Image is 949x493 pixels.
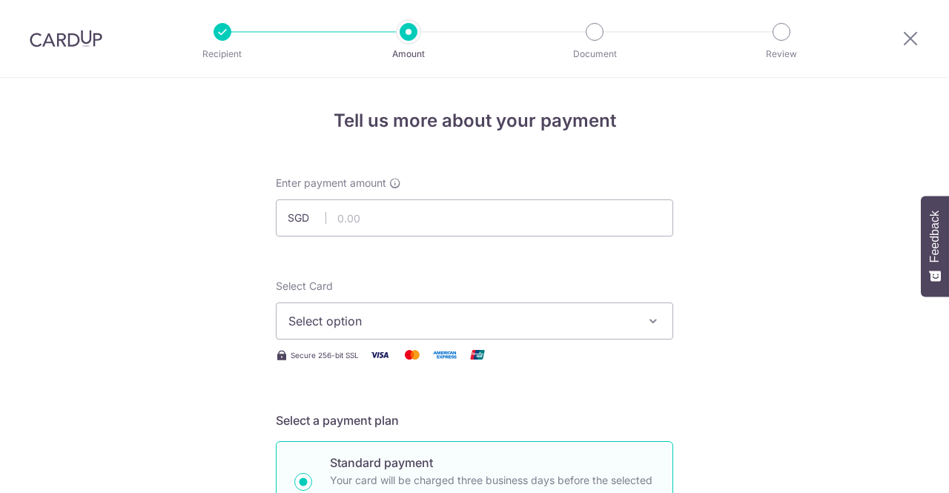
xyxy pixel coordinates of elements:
img: Union Pay [463,345,492,364]
iframe: Opens a widget where you can find more information [854,449,934,486]
p: Document [540,47,649,62]
span: Select option [288,312,634,330]
p: Review [727,47,836,62]
h4: Tell us more about your payment [276,107,673,134]
img: CardUp [30,30,102,47]
h5: Select a payment plan [276,411,673,429]
span: SGD [288,211,326,225]
img: Visa [365,345,394,364]
img: Mastercard [397,345,427,364]
input: 0.00 [276,199,673,236]
p: Amount [354,47,463,62]
button: Select option [276,302,673,340]
span: Enter payment amount [276,176,386,191]
span: Feedback [928,211,942,262]
span: Secure 256-bit SSL [291,349,359,361]
img: American Express [430,345,460,364]
p: Recipient [168,47,277,62]
button: Feedback - Show survey [921,196,949,297]
span: translation missing: en.payables.payment_networks.credit_card.summary.labels.select_card [276,279,333,292]
p: Standard payment [330,454,655,472]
